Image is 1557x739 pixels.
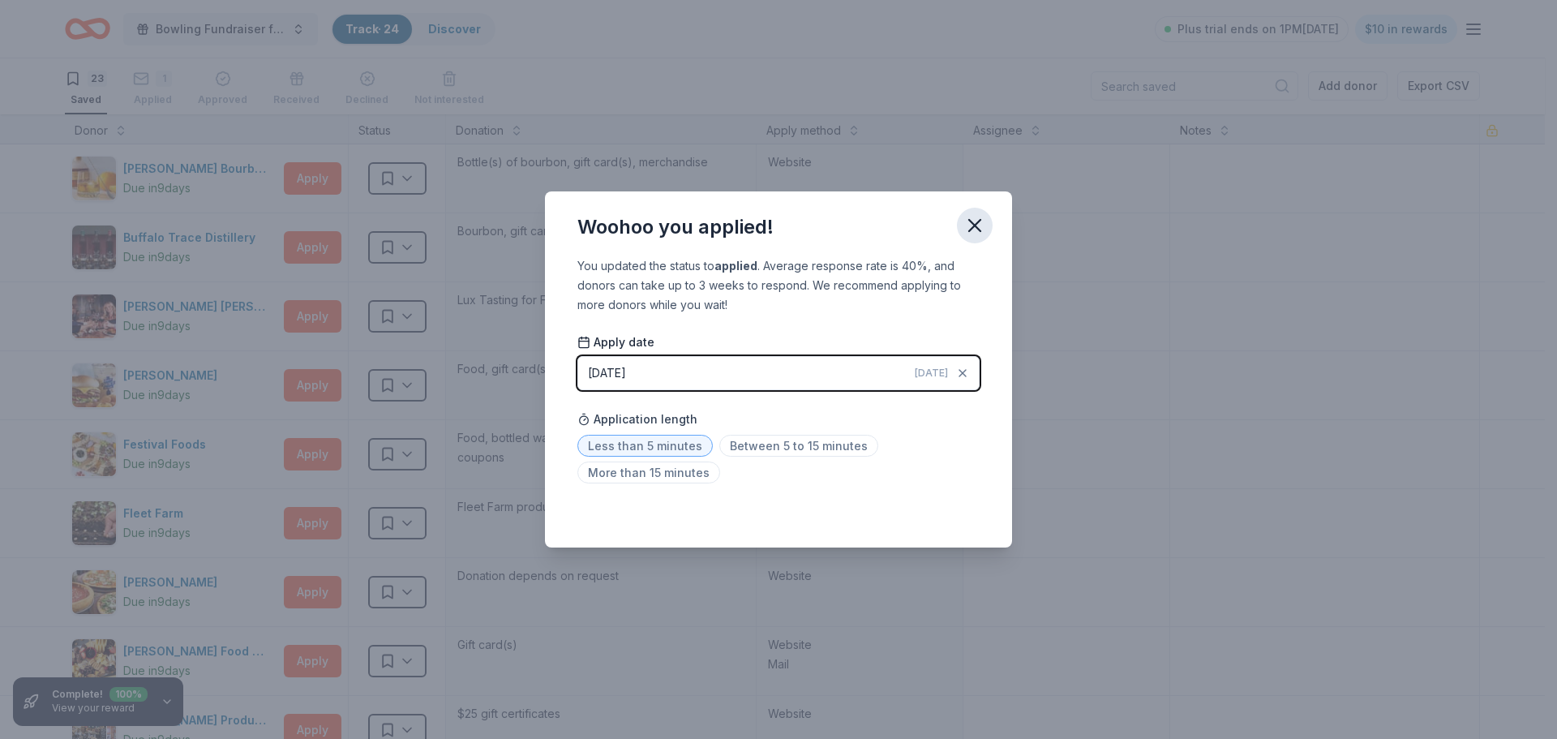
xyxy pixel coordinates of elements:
[577,256,980,315] div: You updated the status to . Average response rate is 40%, and donors can take up to 3 weeks to re...
[577,435,713,457] span: Less than 5 minutes
[577,334,654,350] span: Apply date
[577,356,980,390] button: [DATE][DATE]
[714,259,757,273] b: applied
[577,214,774,240] div: Woohoo you applied!
[588,363,626,383] div: [DATE]
[719,435,878,457] span: Between 5 to 15 minutes
[577,410,697,429] span: Application length
[915,367,948,380] span: [DATE]
[577,462,720,483] span: More than 15 minutes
